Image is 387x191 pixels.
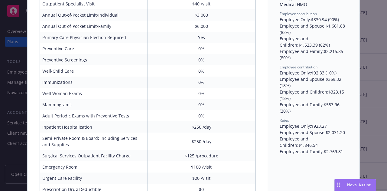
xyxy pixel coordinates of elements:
td: Annual Out-of-Pocket Limit/Individual [40,9,148,21]
div: Employee and Children : $1,846.54 [280,136,347,148]
td: Yes [148,32,255,43]
td: Emergency Room [40,161,148,173]
td: Inpatient Hospitalization [40,121,148,133]
td: Primary Care Physician Election Required [40,32,148,43]
td: Preventive Screenings [40,54,148,65]
button: Nova Assist [334,179,376,191]
div: Employee and Family : $2,215.85 (80%) [280,48,347,61]
td: 0% [148,99,255,110]
td: $125 /procedure [148,150,255,161]
td: $250 /day [148,133,255,150]
td: $100 /visit [148,161,255,173]
div: Employee and Family : $2,769.81 [280,148,347,155]
div: Employee and Children : $323.15 (18%) [280,89,347,101]
span: Employer contribution [280,11,317,16]
td: $20 /visit [148,173,255,184]
td: Surgical Services Outpatient Facility Charge [40,150,148,161]
span: Employee contribution [280,64,317,70]
span: Nova Assist [347,182,371,187]
td: $6,000 [148,21,255,32]
div: Employee and Children : $1,523.39 (82%) [280,35,347,48]
td: Semi-Private Room & Board; Including Services and Supplies [40,133,148,150]
td: Mammograms [40,99,148,110]
div: Employee Only : $830.94 (90%) [280,16,347,23]
td: 0% [148,65,255,77]
td: 0% [148,43,255,54]
td: 0% [148,77,255,88]
div: Employee and Spouse : $369.32 (18%) [280,76,347,89]
div: Employee and Spouse : $1,661.88 (82%) [280,23,347,35]
td: Annual Out-of-Pocket Limit/Family [40,21,148,32]
td: $3,000 [148,9,255,21]
td: Preventive Care [40,43,148,54]
td: $250 /day [148,121,255,133]
div: Drag to move [335,179,342,191]
span: Rates [280,118,289,123]
td: Well Woman Exams [40,88,148,99]
td: Well-Child Care [40,65,148,77]
td: 0% [148,54,255,65]
div: Medical HMO [280,1,347,8]
div: Employee Only : $923.27 [280,123,347,129]
td: Immunizations [40,77,148,88]
td: 0% [148,110,255,121]
td: Urgent Care Facility [40,173,148,184]
td: 0% [148,88,255,99]
div: Employee and Family : $553.96 (20%) [280,101,347,114]
div: Employee Only : $92.33 (10%) [280,70,347,76]
div: Employee and Spouse : $2,031.20 [280,129,347,136]
td: Adult Periodic Exams with Preventive Tests [40,110,148,121]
